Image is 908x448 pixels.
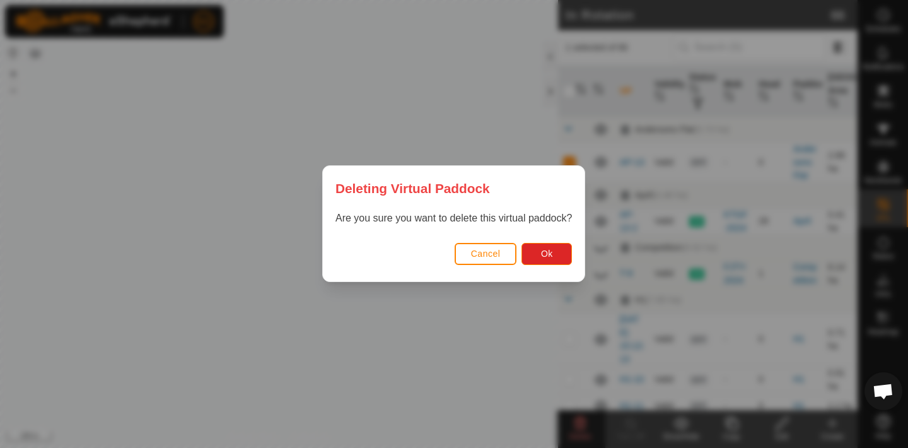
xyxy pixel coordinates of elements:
[522,243,573,265] button: Ok
[541,249,553,259] span: Ok
[335,179,490,198] span: Deleting Virtual Paddock
[864,372,902,410] div: Open chat
[335,211,572,227] p: Are you sure you want to delete this virtual paddock?
[455,243,517,265] button: Cancel
[471,249,501,259] span: Cancel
